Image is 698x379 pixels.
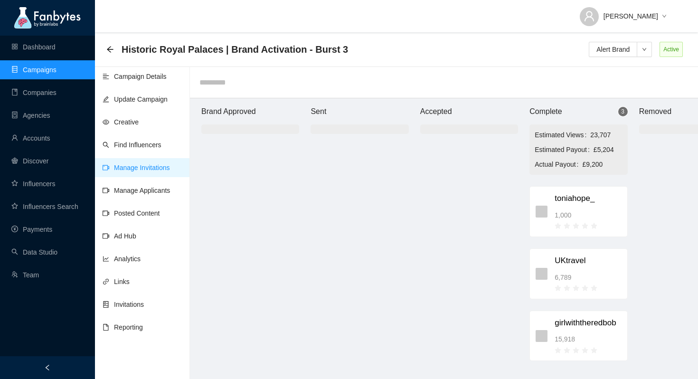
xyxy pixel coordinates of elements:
span: UKtravel [555,255,621,267]
span: toniahope_ [555,192,621,205]
a: containerAgencies [11,112,50,119]
button: down [637,42,652,57]
span: star [591,347,597,354]
a: pay-circlePayments [11,226,52,233]
div: girlwiththeredbob15,918 [529,311,627,361]
span: star [591,285,597,292]
span: left [44,364,51,371]
span: Active [660,42,683,57]
a: databaseCampaigns [11,66,57,74]
sup: 3 [618,107,628,116]
span: star [555,347,561,354]
div: Back [106,46,114,54]
span: Historic Royal Palaces | Brand Activation - Burst 3 [122,42,348,57]
span: star [582,347,588,354]
a: appstoreDashboard [11,43,56,51]
a: linkLinks [103,278,130,285]
a: line-chartAnalytics [103,255,141,263]
a: editUpdate Campaign [103,95,168,103]
a: hddInvitations [103,301,144,308]
div: UKtravel6,789 [529,248,627,299]
a: video-cameraManage Invitations [103,164,170,171]
span: 15,918 [555,334,575,344]
span: arrow-left [106,46,114,53]
div: toniahope_1,000 [529,186,627,237]
article: Removed [639,105,671,117]
span: £9,200 [583,159,623,170]
a: bookCompanies [11,89,57,96]
span: star [555,223,561,229]
article: Sent [311,105,326,117]
a: video-cameraAd Hub [103,232,136,240]
span: star [573,223,579,229]
a: video-cameraPosted Content [103,209,160,217]
span: 1,000 [555,210,571,220]
a: radar-chartDiscover [11,157,48,165]
span: 23,707 [590,130,622,140]
a: starInfluencers Search [11,203,78,210]
span: 3 [621,108,624,115]
span: Estimated Views [535,130,590,140]
a: searchData Studio [11,248,57,256]
span: star [582,223,588,229]
a: usergroup-addTeam [11,271,39,279]
a: video-cameraManage Applicants [103,187,170,194]
span: 6,789 [555,272,571,283]
a: userAccounts [11,134,50,142]
a: fileReporting [103,323,143,331]
span: star [591,223,597,229]
span: Alert Brand [596,44,630,55]
a: eyeCreative [103,118,139,126]
span: £5,204 [594,144,623,155]
button: Alert Brand [589,42,637,57]
article: Complete [529,105,562,117]
a: align-leftCampaign Details [103,73,167,80]
span: [PERSON_NAME] [604,11,658,21]
a: searchFind Influencers [103,141,161,149]
span: star [555,285,561,292]
span: down [662,14,667,19]
span: Estimated Payout [535,144,594,155]
span: star [573,347,579,354]
article: Brand Approved [201,105,256,117]
span: Actual Payout [535,159,582,170]
button: [PERSON_NAME]down [572,5,674,20]
span: star [564,223,570,229]
span: star [582,285,588,292]
span: girlwiththeredbob [555,317,621,330]
span: user [584,10,595,22]
a: starInfluencers [11,180,55,188]
span: star [564,347,570,354]
article: Accepted [420,105,452,117]
span: star [573,285,579,292]
span: down [637,47,651,52]
span: star [564,285,570,292]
